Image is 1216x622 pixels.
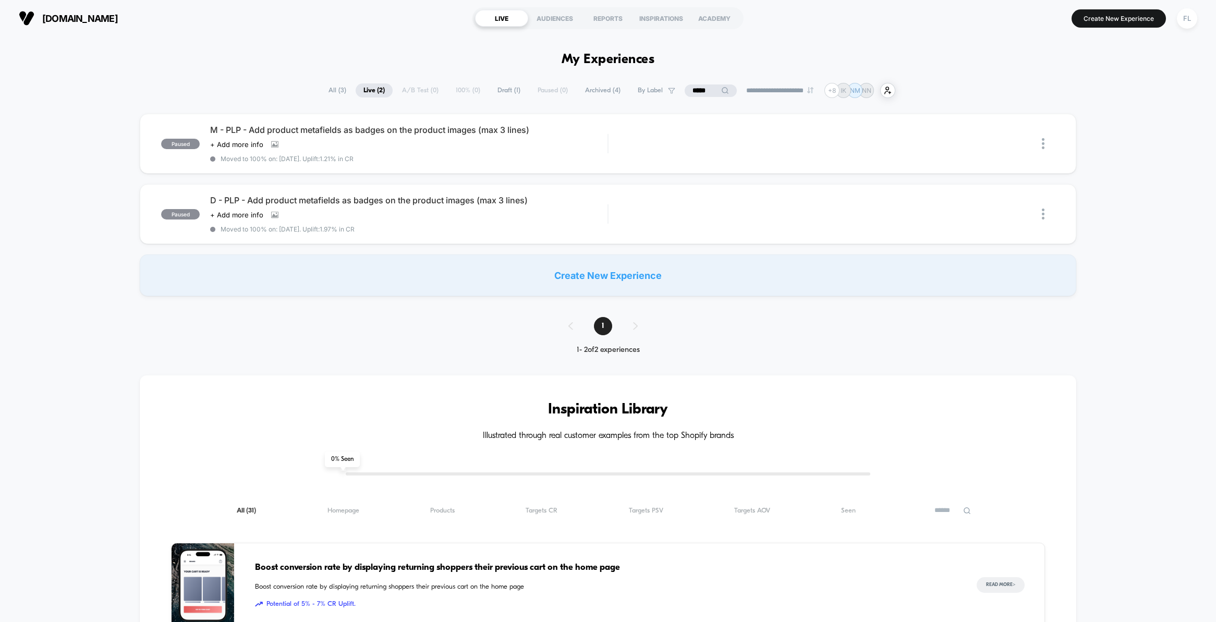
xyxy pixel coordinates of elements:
span: Homepage [327,507,359,515]
div: + 8 [824,83,840,98]
p: IK [841,87,846,94]
span: Products [430,507,455,515]
span: Potential of 5% - 7% CR Uplift. [255,599,956,609]
img: close [1042,138,1044,149]
span: Archived ( 4 ) [577,83,628,97]
span: Moved to 100% on: [DATE] . Uplift: 1.97% in CR [221,225,355,233]
h1: My Experiences [562,52,655,67]
span: By Label [638,87,663,94]
span: + Add more info [210,211,263,219]
div: REPORTS [581,10,635,27]
div: INSPIRATIONS [635,10,688,27]
span: Seen [841,507,856,515]
span: paused [161,209,200,219]
span: Boost conversion rate by displaying returning shoppers their previous cart on the home page [255,582,956,592]
button: [DOMAIN_NAME] [16,10,121,27]
span: Targets CR [526,507,557,515]
span: Boost conversion rate by displaying returning shoppers their previous cart on the home page [255,561,956,575]
span: D - PLP - Add product metafields as badges on the product images (max 3 lines) [210,195,607,205]
div: 1 - 2 of 2 experiences [558,346,659,355]
span: All [237,507,256,515]
span: Moved to 100% on: [DATE] . Uplift: 1.21% in CR [221,155,354,163]
span: 0 % Seen [325,452,360,467]
div: AUDIENCES [528,10,581,27]
span: All ( 3 ) [321,83,354,97]
div: ACADEMY [688,10,741,27]
span: Draft ( 1 ) [490,83,528,97]
h4: Illustrated through real customer examples from the top Shopify brands [171,431,1045,441]
img: end [807,87,813,93]
p: NM [850,87,860,94]
span: M - PLP - Add product metafields as badges on the product images (max 3 lines) [210,125,607,135]
span: Targets AOV [734,507,770,515]
p: NN [862,87,871,94]
div: FL [1177,8,1197,29]
span: Live ( 2 ) [356,83,393,97]
span: 1 [594,317,612,335]
button: Create New Experience [1072,9,1166,28]
img: close [1042,209,1044,219]
span: ( 31 ) [246,507,256,514]
div: Create New Experience [140,254,1076,296]
button: Read More> [977,577,1025,593]
h3: Inspiration Library [171,401,1045,418]
span: [DOMAIN_NAME] [42,13,118,24]
span: Targets PSV [629,507,663,515]
button: FL [1174,8,1200,29]
span: paused [161,139,200,149]
span: + Add more info [210,140,263,149]
div: LIVE [475,10,528,27]
img: Visually logo [19,10,34,26]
